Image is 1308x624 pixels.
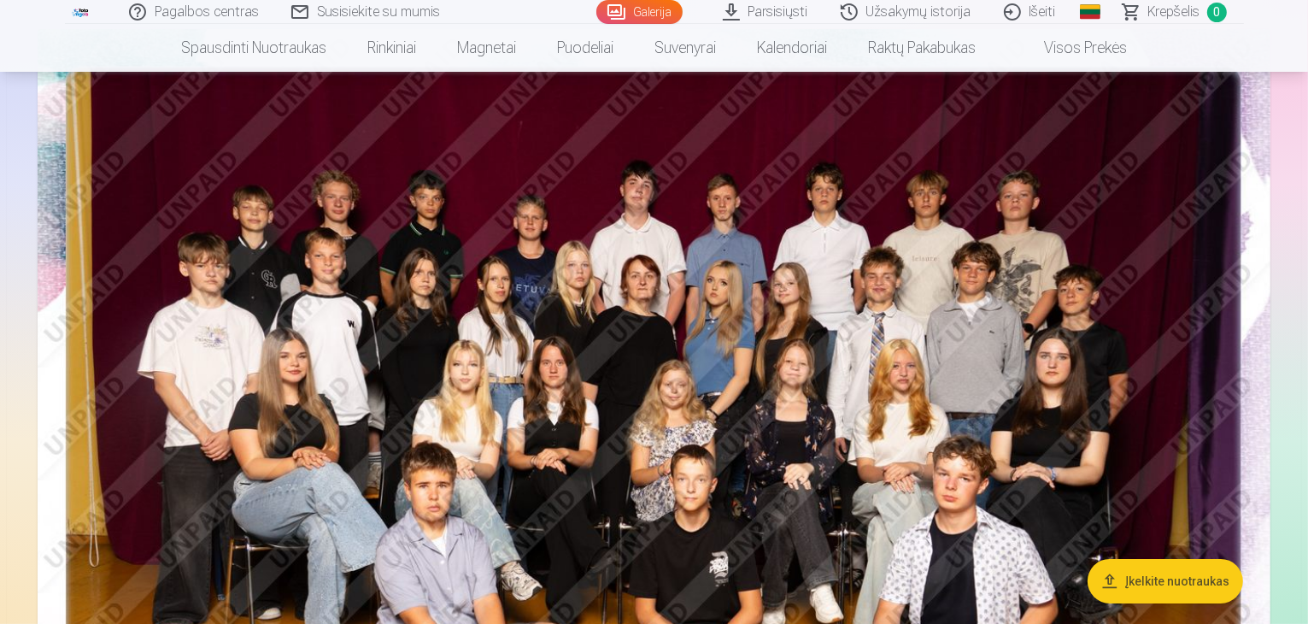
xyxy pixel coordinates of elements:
a: Spausdinti nuotraukas [161,24,347,72]
a: Rinkiniai [347,24,437,72]
button: Įkelkite nuotraukas [1088,559,1243,603]
span: Krepšelis [1148,2,1200,22]
a: Raktų pakabukas [848,24,996,72]
a: Kalendoriai [736,24,848,72]
a: Magnetai [437,24,537,72]
a: Puodeliai [537,24,634,72]
a: Suvenyrai [634,24,736,72]
img: /fa2 [72,7,91,17]
a: Visos prekės [996,24,1147,72]
span: 0 [1207,3,1227,22]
